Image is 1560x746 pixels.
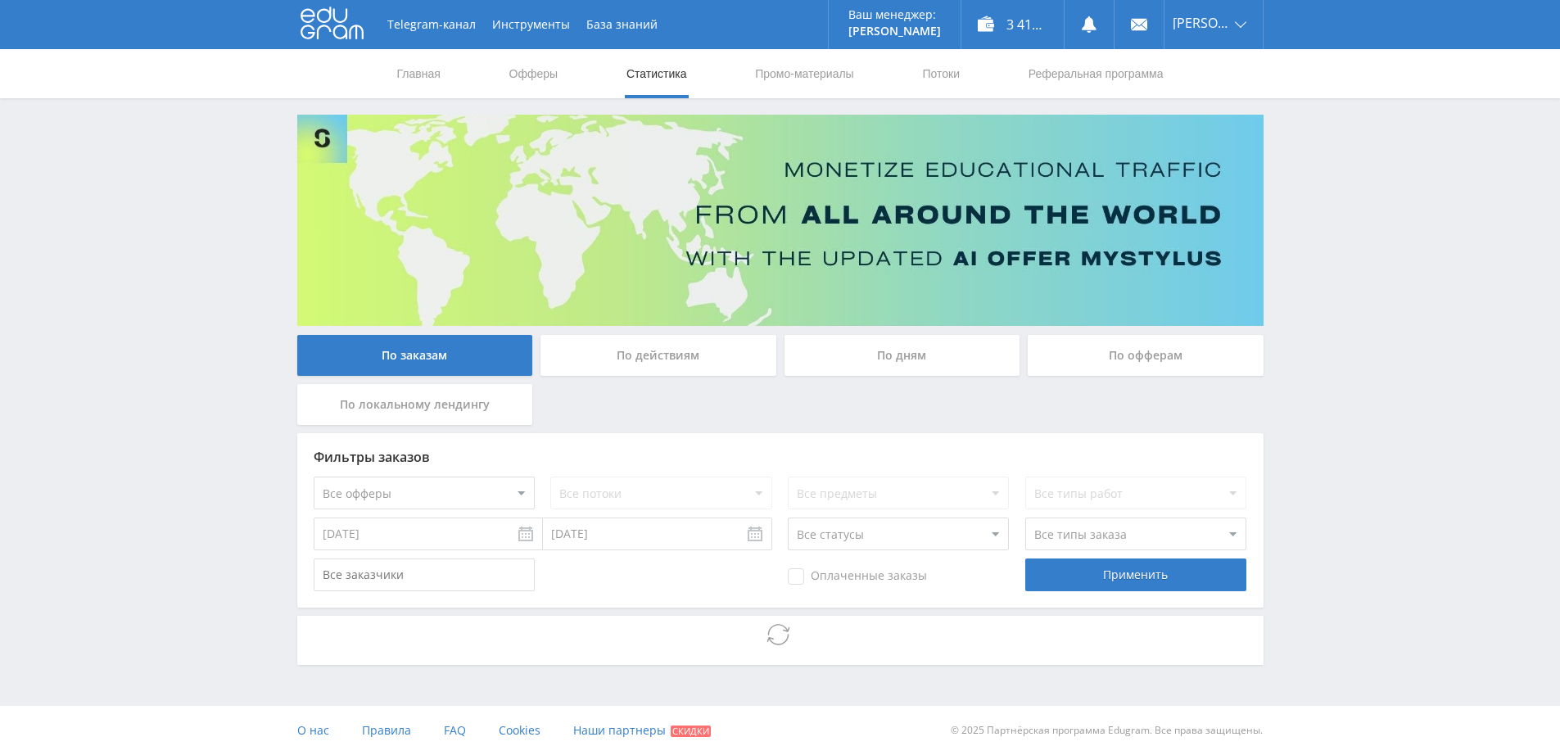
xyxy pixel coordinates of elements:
span: О нас [297,722,329,738]
span: Оплаченные заказы [788,568,927,585]
div: По дням [785,335,1020,376]
span: Cookies [499,722,540,738]
div: По офферам [1028,335,1264,376]
span: [PERSON_NAME] [1173,16,1230,29]
a: Главная [396,49,442,98]
div: Фильтры заказов [314,450,1247,464]
span: Правила [362,722,411,738]
img: Banner [297,115,1264,326]
a: Статистика [625,49,689,98]
input: Все заказчики [314,558,535,591]
a: Промо-материалы [753,49,855,98]
div: Применить [1025,558,1246,591]
span: Наши партнеры [573,722,666,738]
a: Офферы [508,49,560,98]
div: По действиям [540,335,776,376]
span: FAQ [444,722,466,738]
p: [PERSON_NAME] [848,25,941,38]
p: Ваш менеджер: [848,8,941,21]
a: Потоки [920,49,961,98]
div: По заказам [297,335,533,376]
span: Скидки [671,726,711,737]
div: По локальному лендингу [297,384,533,425]
a: Реферальная программа [1027,49,1165,98]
